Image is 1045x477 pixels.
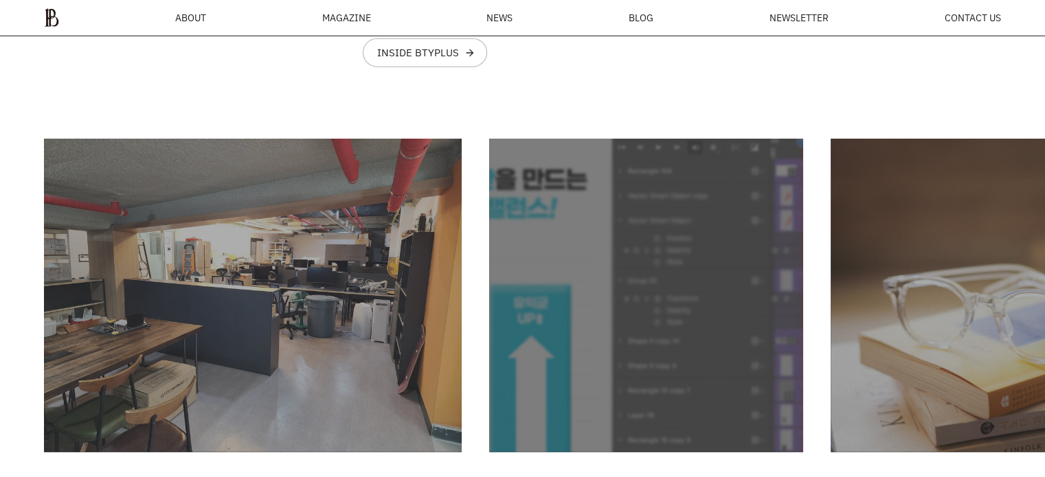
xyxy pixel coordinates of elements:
img: b90d33aa3f217.jpg [44,139,462,452]
img: 26a5dc56f9a01.jpg [489,139,802,452]
a: NEWSLETTER [769,13,829,23]
a: BLOG [629,13,653,23]
a: NEWS [486,13,513,23]
div: MAGAZINE [322,13,370,23]
div: INSIDE BTYPLUS [377,47,459,58]
a: CONTACT US [945,13,1001,23]
a: ABOUT [175,13,206,23]
img: ba379d5522eb3.png [44,8,59,27]
div: arrow_forward [464,47,475,58]
a: INSIDE BTYPLUSarrow_forward [363,38,487,67]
